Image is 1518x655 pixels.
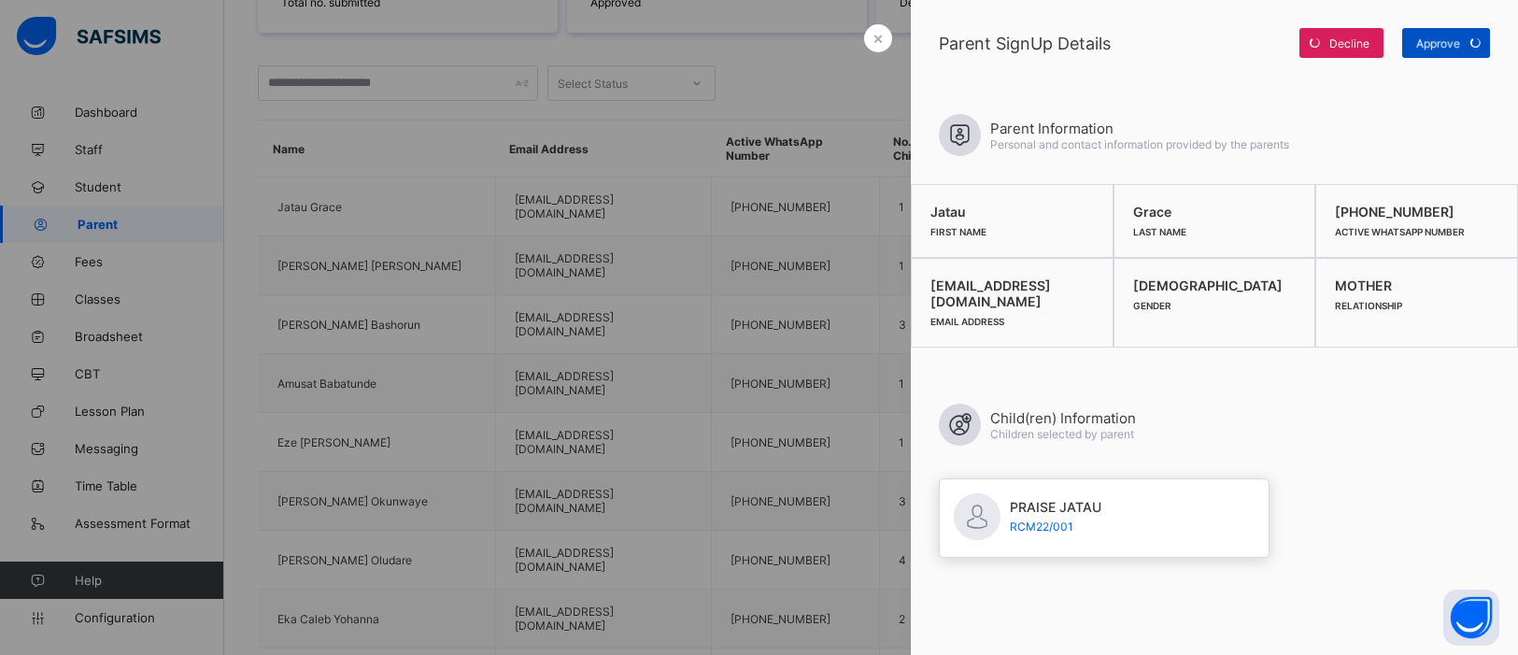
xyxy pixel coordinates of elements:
[1010,520,1101,534] span: RCM22/001
[1133,300,1171,311] span: Gender
[1133,278,1297,293] span: [DEMOGRAPHIC_DATA]
[1133,204,1297,220] span: Grace
[1335,300,1402,311] span: Relationship
[990,120,1289,137] span: Parent Information
[1335,278,1498,293] span: MOTHER
[1335,204,1498,220] span: [PHONE_NUMBER]
[930,278,1094,309] span: [EMAIL_ADDRESS][DOMAIN_NAME]
[1133,226,1186,237] span: Last Name
[930,204,1094,220] span: Jatau
[930,226,986,237] span: First Name
[1335,226,1465,237] span: Active WhatsApp Number
[990,409,1136,427] span: Child(ren) Information
[939,34,1290,53] span: Parent SignUp Details
[1329,36,1369,50] span: Decline
[990,137,1289,151] span: Personal and contact information provided by the parents
[872,28,884,48] span: ×
[1010,499,1101,515] span: PRAISE JATAU
[1443,590,1499,646] button: Open asap
[930,316,1004,327] span: Email Address
[990,427,1134,441] span: Children selected by parent
[1416,36,1460,50] span: Approve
